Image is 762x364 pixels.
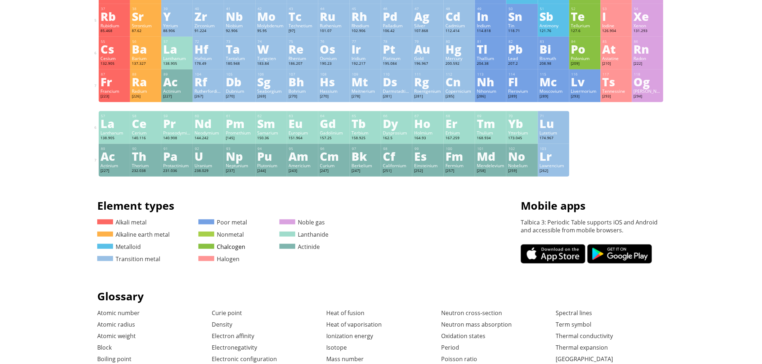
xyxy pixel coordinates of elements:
div: 57 [163,39,191,44]
div: 131.293 [634,28,662,34]
div: Praseodymium [163,130,191,136]
div: Lead [508,55,536,61]
div: Neodymium [194,130,222,136]
a: Mass number [327,355,364,363]
div: 53 [603,6,630,11]
div: Cerium [132,130,160,136]
a: Neutron mass absorption [441,320,512,328]
div: 109 [352,72,379,77]
div: Rf [194,76,222,87]
div: Nh [477,76,505,87]
div: 69 [477,114,505,118]
div: 70 [508,114,536,118]
div: Er [445,118,473,129]
div: 50 [508,6,536,11]
div: Lanthanum [163,55,191,61]
div: 101.07 [320,28,348,34]
div: Radon [634,55,662,61]
div: 59 [163,114,191,118]
div: Pd [383,10,411,22]
div: Samarium [257,130,285,136]
div: Mc [540,76,568,87]
div: 118.71 [508,28,536,34]
div: Rhodium [351,23,379,28]
div: Antimony [540,23,568,28]
div: 38 [132,6,160,11]
div: Xenon [634,23,662,28]
div: 186.207 [289,61,317,67]
div: 87.62 [132,28,160,34]
div: Livermorium [571,88,599,94]
a: Oxidation states [441,332,485,340]
div: Sb [540,10,568,22]
div: Holmium [414,130,442,136]
div: 72 [195,39,222,44]
div: 77 [352,39,379,44]
div: Eu [289,118,317,129]
div: Ytterbium [508,130,536,136]
div: 42 [258,6,285,11]
div: [97] [289,28,317,34]
div: Osmium [320,55,348,61]
div: Hafnium [194,55,222,61]
div: Meitnerium [351,88,379,94]
div: 114 [508,72,536,77]
div: 183.84 [257,61,285,67]
div: [293] [602,94,630,100]
div: Ac [163,76,191,87]
div: La [163,43,191,55]
div: Os [320,43,348,55]
div: 40 [195,6,222,11]
div: Rb [100,10,128,22]
div: Ag [414,10,442,22]
a: Period [441,343,459,351]
div: Fl [508,76,536,87]
div: 140.908 [163,136,191,141]
div: Cn [445,76,473,87]
a: Atomic number [97,309,140,317]
div: 106.42 [383,28,411,34]
div: 110 [383,72,411,77]
div: 45 [352,6,379,11]
div: Cs [100,43,128,55]
div: Dy [383,118,411,129]
div: 126.904 [602,28,630,34]
div: Radium [132,88,160,94]
div: 43 [289,6,317,11]
a: Atomic radius [97,320,135,328]
div: 137.327 [132,61,160,67]
div: In [477,10,505,22]
div: 105 [226,72,254,77]
div: Bohrium [289,88,317,94]
div: 116 [571,72,599,77]
div: 82 [508,39,536,44]
div: Polonium [571,55,599,61]
div: 114.818 [477,28,505,34]
a: Electron affinity [212,332,254,340]
a: Neutron cross-section [441,309,502,317]
a: Noble gas [279,218,325,226]
div: Bismuth [540,55,568,61]
div: Thulium [477,130,505,136]
div: Iridium [351,55,379,61]
div: Lutetium [540,130,568,136]
div: Erbium [445,130,473,136]
div: Ta [226,43,254,55]
a: Ionization energy [327,332,373,340]
div: Sm [257,118,285,129]
div: Re [289,43,317,55]
div: Rubidium [100,23,128,28]
div: 84 [571,39,599,44]
div: [222] [634,61,662,67]
div: Ir [351,43,379,55]
div: 117 [603,72,630,77]
div: Actinium [163,88,191,94]
div: [293] [571,94,599,100]
div: [PERSON_NAME] [634,88,662,94]
div: Tellurium [571,23,599,28]
div: Barium [132,55,160,61]
div: [209] [571,61,599,67]
div: [289] [540,94,568,100]
div: [294] [634,94,662,100]
div: [286] [477,94,505,100]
